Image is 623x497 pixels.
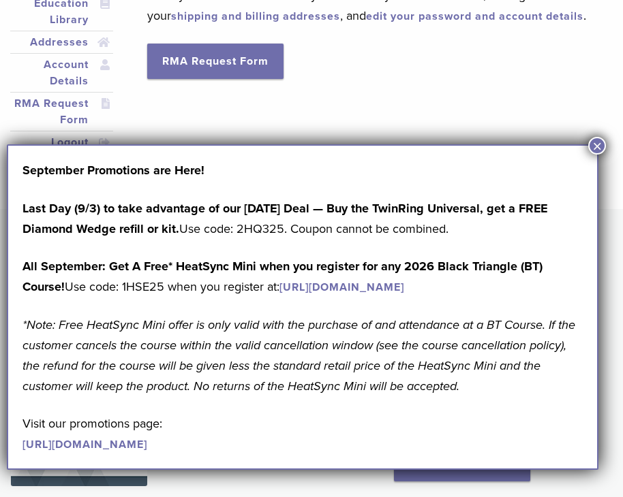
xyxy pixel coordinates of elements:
[22,438,147,451] a: [URL][DOMAIN_NAME]
[147,44,284,79] a: RMA Request Form
[588,137,606,155] button: Close
[22,201,547,236] strong: Last Day (9/3) to take advantage of our [DATE] Deal — Buy the TwinRing Universal, get a FREE Diam...
[13,134,110,150] a: Logout
[22,413,583,454] p: Visit our promotions page:
[13,57,110,89] a: Account Details
[13,95,110,128] a: RMA Request Form
[22,256,583,297] p: Use code: 1HSE25 when you register at:
[13,34,110,50] a: Addresses
[22,163,204,178] strong: September Promotions are Here!
[22,317,575,394] em: *Note: Free HeatSync Mini offer is only valid with the purchase of and attendance at a BT Course....
[366,10,583,23] a: edit your password and account details
[171,10,340,23] a: shipping and billing addresses
[279,280,404,294] a: [URL][DOMAIN_NAME]
[22,259,543,294] strong: All September: Get A Free* HeatSync Mini when you register for any 2026 Black Triangle (BT) Course!
[22,198,583,239] p: Use code: 2HQ325. Coupon cannot be combined.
